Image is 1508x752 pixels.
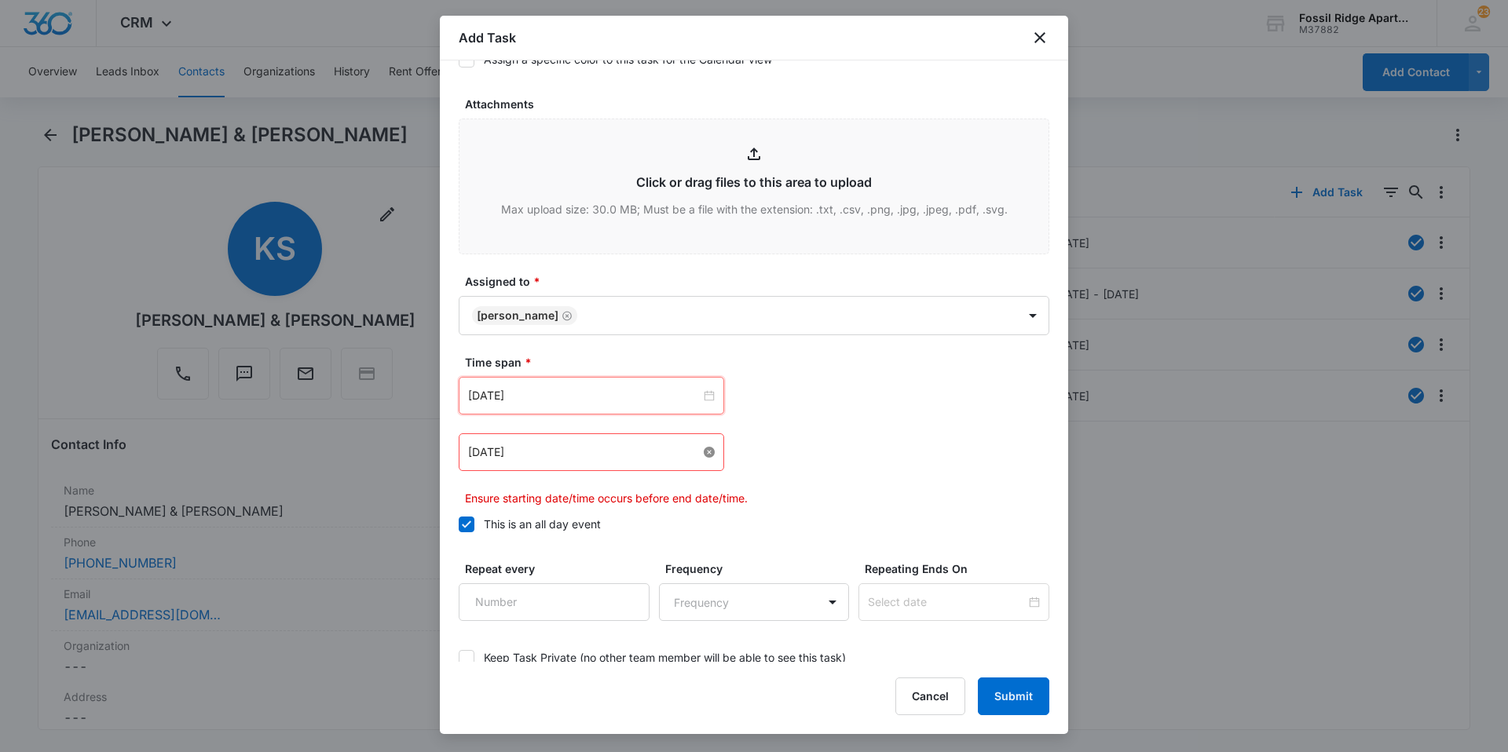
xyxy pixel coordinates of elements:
[704,447,715,458] span: close-circle
[468,444,701,461] input: Apr 2, 2024
[459,28,516,47] h1: Add Task
[465,273,1056,290] label: Assigned to
[558,310,573,321] div: Remove Colton Loe
[484,649,846,666] div: Keep Task Private (no other team member will be able to see this task)
[865,560,1056,577] label: Repeating Ends On
[465,96,1056,112] label: Attachments
[468,387,701,404] input: Sep 11, 2025
[465,490,1049,506] p: Ensure starting date/time occurs before end date/time.
[665,560,856,577] label: Frequency
[459,583,650,621] input: Number
[477,310,558,321] div: [PERSON_NAME]
[895,677,965,715] button: Cancel
[465,560,656,577] label: Repeat every
[868,593,1026,611] input: Select date
[1030,28,1049,47] button: close
[465,354,1056,371] label: Time span
[484,516,601,532] div: This is an all day event
[978,677,1049,715] button: Submit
